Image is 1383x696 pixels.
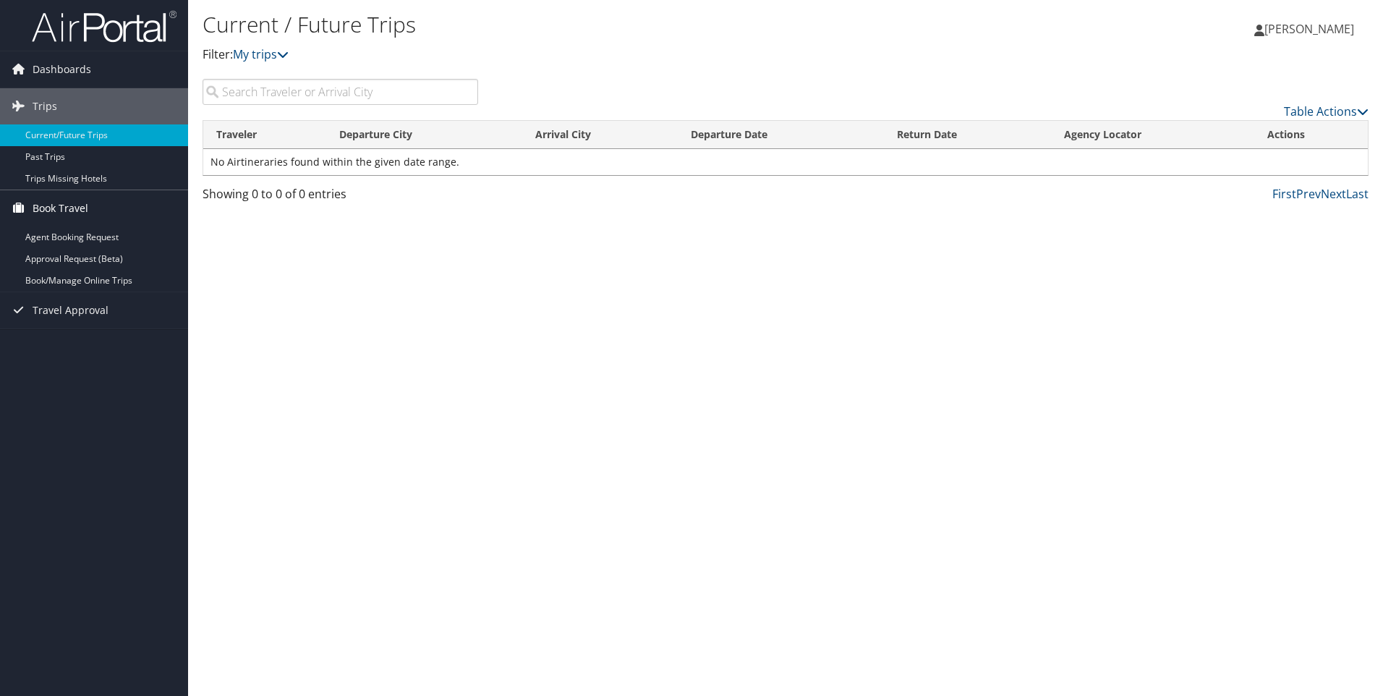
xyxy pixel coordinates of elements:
th: Departure City: activate to sort column ascending [326,121,522,149]
h1: Current / Future Trips [203,9,980,40]
th: Return Date: activate to sort column ascending [884,121,1051,149]
span: Trips [33,88,57,124]
a: [PERSON_NAME] [1254,7,1369,51]
th: Arrival City: activate to sort column ascending [522,121,678,149]
img: airportal-logo.png [32,9,176,43]
a: First [1272,186,1296,202]
div: Showing 0 to 0 of 0 entries [203,185,478,210]
th: Traveler: activate to sort column ascending [203,121,326,149]
td: No Airtineraries found within the given date range. [203,149,1368,175]
a: My trips [233,46,289,62]
input: Search Traveler or Arrival City [203,79,478,105]
th: Agency Locator: activate to sort column ascending [1051,121,1254,149]
span: Travel Approval [33,292,108,328]
a: Next [1321,186,1346,202]
span: Dashboards [33,51,91,88]
th: Actions [1254,121,1368,149]
a: Table Actions [1284,103,1369,119]
p: Filter: [203,46,980,64]
a: Prev [1296,186,1321,202]
span: [PERSON_NAME] [1264,21,1354,37]
th: Departure Date: activate to sort column descending [678,121,883,149]
span: Book Travel [33,190,88,226]
a: Last [1346,186,1369,202]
